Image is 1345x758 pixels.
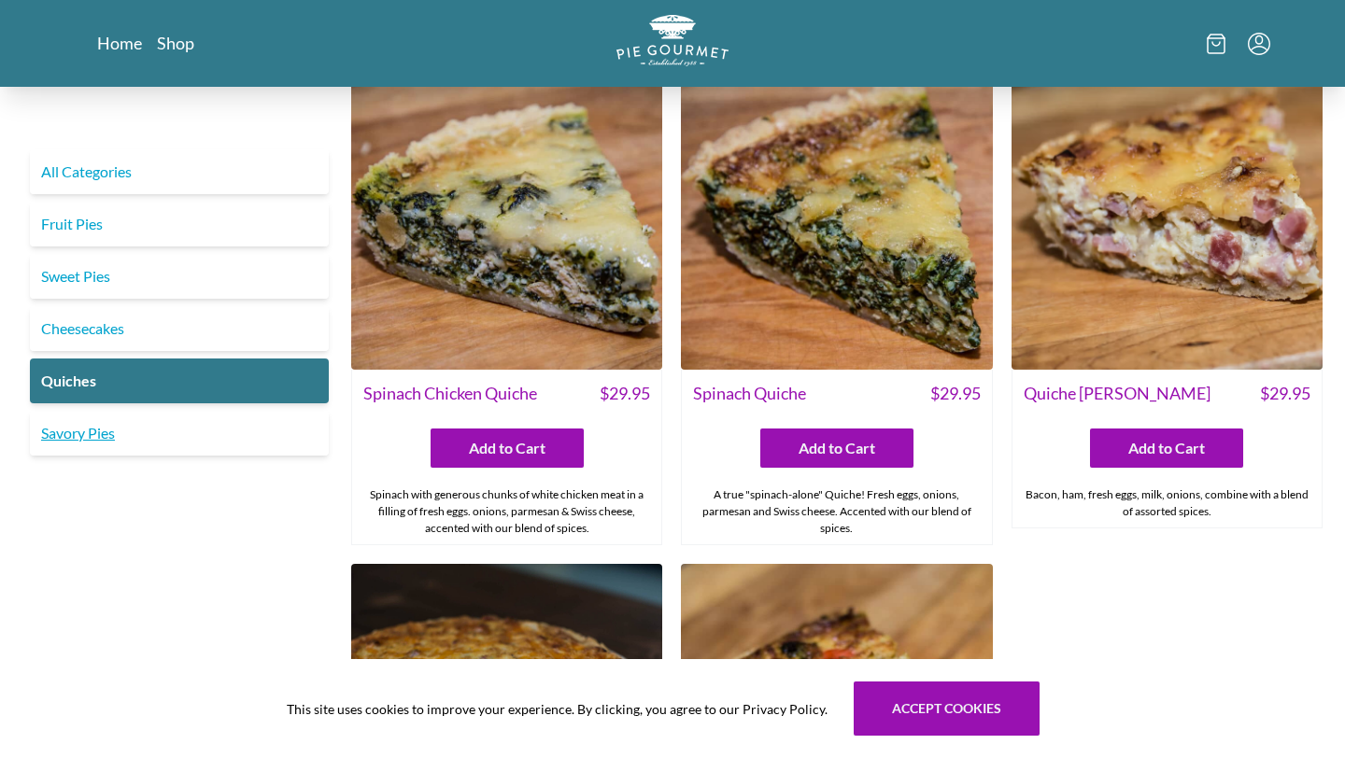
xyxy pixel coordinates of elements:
[469,437,545,459] span: Add to Cart
[1012,479,1322,527] div: Bacon, ham, fresh eggs, milk, onions, combine with a blend of assorted spices.
[616,15,729,72] a: Logo
[600,381,650,406] span: $ 29.95
[760,428,913,468] button: Add to Cart
[97,32,142,54] a: Home
[30,411,329,456] a: Savory Pies
[30,149,329,194] a: All Categories
[1128,437,1205,459] span: Add to Cart
[1248,33,1270,55] button: Menu
[682,479,991,544] div: A true "spinach-alone" Quiche! Fresh eggs, onions, parmesan and Swiss cheese. Accented with our b...
[30,358,329,403] a: Quiches
[30,254,329,299] a: Sweet Pies
[30,306,329,351] a: Cheesecakes
[681,58,992,369] img: Spinach Quiche
[930,381,981,406] span: $ 29.95
[1012,58,1323,369] img: Quiche Lorraine
[287,699,828,719] span: This site uses cookies to improve your experience. By clicking, you agree to our Privacy Policy.
[157,32,194,54] a: Shop
[616,15,729,66] img: logo
[1024,381,1210,406] span: Quiche [PERSON_NAME]
[799,437,875,459] span: Add to Cart
[30,202,329,246] a: Fruit Pies
[1260,381,1310,406] span: $ 29.95
[352,479,661,544] div: Spinach with generous chunks of white chicken meat in a filling of fresh eggs. onions, parmesan &...
[363,381,537,406] span: Spinach Chicken Quiche
[431,428,584,468] button: Add to Cart
[693,381,806,406] span: Spinach Quiche
[351,58,662,369] img: Spinach Chicken Quiche
[1090,428,1243,468] button: Add to Cart
[854,681,1040,736] button: Accept cookies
